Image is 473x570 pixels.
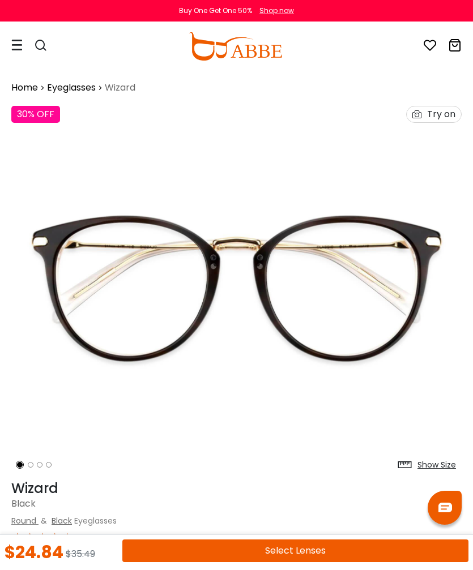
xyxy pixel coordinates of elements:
[11,81,38,95] a: Home
[5,544,63,561] div: $24.84
[74,515,117,526] span: Eyeglasses
[47,81,96,95] a: Eyeglasses
[417,459,456,471] div: Show Size
[52,515,72,526] a: Black
[105,81,135,95] span: Wizard
[11,481,462,497] h1: Wizard
[254,6,294,15] a: Shop now
[11,515,36,526] a: Round
[66,544,95,561] div: $35.49
[438,503,452,512] img: chat
[11,100,462,475] img: Wizard Black Metal Eyeglasses , UniversalBridgeFit Frames from ABBE Glasses
[259,6,294,16] div: Shop now
[11,497,36,510] span: Black
[39,515,49,526] span: &
[179,6,252,16] div: Buy One Get One 50%
[122,539,468,562] button: Select Lenses
[427,106,455,122] div: Try on
[11,106,60,123] div: 30% OFF
[189,32,282,61] img: abbeglasses.com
